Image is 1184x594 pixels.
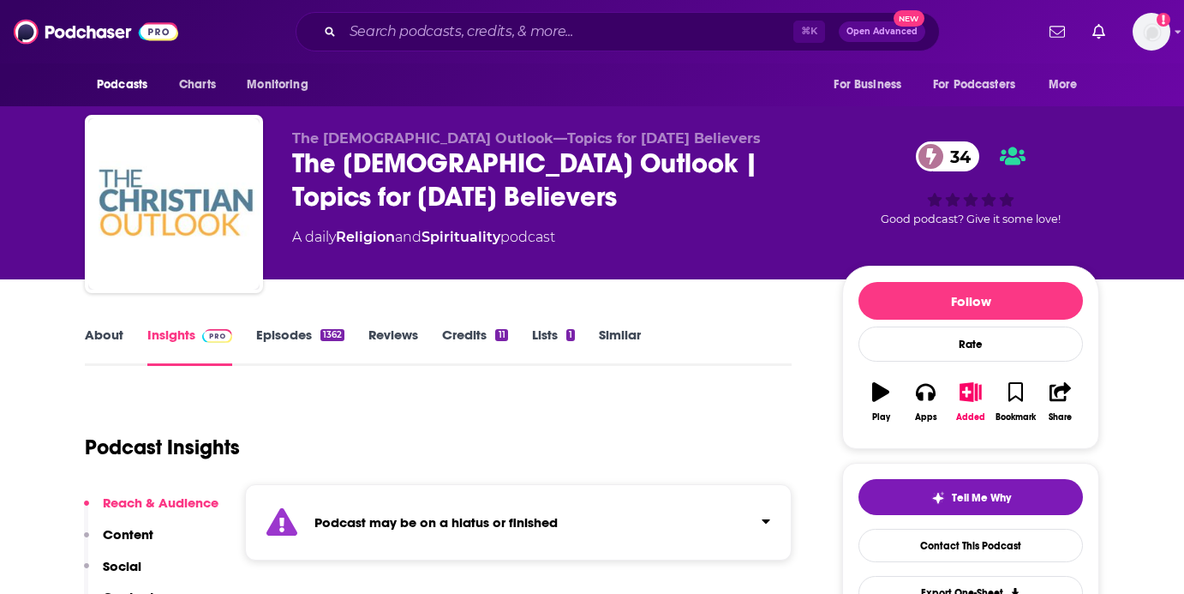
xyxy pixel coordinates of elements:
[915,412,937,423] div: Apps
[442,327,507,366] a: Credits11
[343,18,793,45] input: Search podcasts, credits, & more...
[1133,13,1170,51] img: User Profile
[292,130,761,147] span: The [DEMOGRAPHIC_DATA] Outlook—Topics for [DATE] Believers
[858,371,903,433] button: Play
[822,69,923,101] button: open menu
[84,558,141,590] button: Social
[85,327,123,366] a: About
[1037,69,1099,101] button: open menu
[1133,13,1170,51] button: Show profile menu
[235,69,330,101] button: open menu
[495,329,507,341] div: 11
[1157,13,1170,27] svg: Add a profile image
[84,495,218,526] button: Reach & Audience
[84,526,153,558] button: Content
[1038,371,1083,433] button: Share
[881,213,1061,225] span: Good podcast? Give it some love!
[147,327,232,366] a: InsightsPodchaser Pro
[320,329,344,341] div: 1362
[793,21,825,43] span: ⌘ K
[292,227,555,248] div: A daily podcast
[839,21,925,42] button: Open AdvancedNew
[103,526,153,543] p: Content
[834,73,901,97] span: For Business
[599,327,641,366] a: Similar
[179,73,216,97] span: Charts
[952,491,1011,505] span: Tell Me Why
[1043,17,1072,46] a: Show notifications dropdown
[256,327,344,366] a: Episodes1362
[933,73,1015,97] span: For Podcasters
[922,69,1040,101] button: open menu
[858,327,1083,362] div: Rate
[948,371,993,433] button: Added
[566,329,575,341] div: 1
[168,69,226,101] a: Charts
[85,69,170,101] button: open menu
[532,327,575,366] a: Lists1
[296,12,940,51] div: Search podcasts, credits, & more...
[916,141,979,171] a: 34
[202,329,232,343] img: Podchaser Pro
[368,327,418,366] a: Reviews
[97,73,147,97] span: Podcasts
[314,514,558,531] strong: Podcast may be on a hiatus or finished
[996,412,1036,423] div: Bookmark
[1049,412,1072,423] div: Share
[245,484,792,561] section: Click to expand status details
[956,412,985,423] div: Added
[894,10,924,27] span: New
[858,479,1083,515] button: tell me why sparkleTell Me Why
[858,529,1083,562] a: Contact This Podcast
[85,435,240,460] h1: Podcast Insights
[872,412,890,423] div: Play
[842,130,1099,237] div: 34Good podcast? Give it some love!
[422,229,500,245] a: Spirituality
[336,229,395,245] a: Religion
[993,371,1037,433] button: Bookmark
[933,141,979,171] span: 34
[247,73,308,97] span: Monitoring
[858,282,1083,320] button: Follow
[846,27,918,36] span: Open Advanced
[103,558,141,574] p: Social
[1085,17,1112,46] a: Show notifications dropdown
[88,118,260,290] img: The Christian Outlook | Topics for Today's Believers
[1049,73,1078,97] span: More
[903,371,948,433] button: Apps
[1133,13,1170,51] span: Logged in as antonettefrontgate
[931,491,945,505] img: tell me why sparkle
[103,495,218,511] p: Reach & Audience
[395,229,422,245] span: and
[14,15,178,48] img: Podchaser - Follow, Share and Rate Podcasts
